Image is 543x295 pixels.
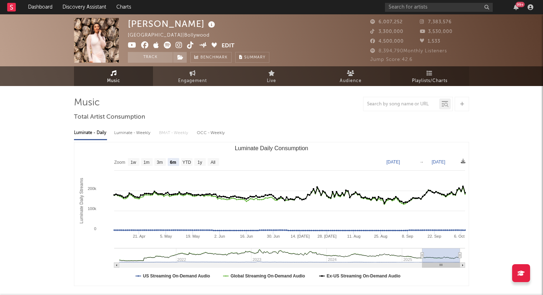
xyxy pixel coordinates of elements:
[317,234,337,238] text: 28. [DATE]
[190,52,232,63] a: Benchmark
[128,18,217,30] div: [PERSON_NAME]
[516,2,525,7] div: 99 +
[222,42,235,51] button: Edit
[244,56,265,60] span: Summary
[340,77,362,85] span: Audience
[133,234,145,238] text: 21. Apr
[402,234,413,238] text: 8. Sep
[385,3,493,12] input: Search for artists
[412,77,447,85] span: Playlists/Charts
[386,160,400,165] text: [DATE]
[231,273,305,279] text: Global Streaming On-Demand Audio
[143,273,210,279] text: US Streaming On-Demand Audio
[240,234,253,238] text: 16. Jun
[198,160,202,165] text: 1y
[200,53,228,62] span: Benchmark
[74,127,107,139] div: Luminate - Daily
[232,66,311,86] a: Live
[370,49,447,53] span: 8,394,790 Monthly Listeners
[363,101,439,107] input: Search by song name or URL
[94,227,96,231] text: 0
[107,77,120,85] span: Music
[131,160,136,165] text: 1w
[214,234,225,238] text: 2. Jun
[74,66,153,86] a: Music
[178,77,207,85] span: Engagement
[311,66,390,86] a: Audience
[74,113,145,122] span: Total Artist Consumption
[79,178,84,223] text: Luminate Daily Streams
[428,234,441,238] text: 22. Sep
[420,39,440,44] span: 1,533
[186,234,200,238] text: 19. May
[88,186,96,191] text: 200k
[432,160,445,165] text: [DATE]
[267,77,276,85] span: Live
[291,234,310,238] text: 14. [DATE]
[88,206,96,211] text: 100k
[374,234,387,238] text: 25. Aug
[420,20,452,24] span: 7,383,576
[370,29,403,34] span: 3,300,000
[420,29,452,34] span: 3,530,000
[327,273,401,279] text: Ex-US Streaming On-Demand Audio
[267,234,280,238] text: 30. Jun
[114,160,125,165] text: Zoom
[347,234,361,238] text: 11. Aug
[74,142,469,286] svg: Luminate Daily Consumption
[153,66,232,86] a: Engagement
[114,127,152,139] div: Luminate - Weekly
[157,160,163,165] text: 3m
[128,52,173,63] button: Track
[128,31,218,40] div: [GEOGRAPHIC_DATA] | Bollywood
[235,145,308,151] text: Luminate Daily Consumption
[197,127,226,139] div: OCC - Weekly
[370,20,403,24] span: 6,007,252
[235,52,269,63] button: Summary
[170,160,176,165] text: 6m
[370,39,404,44] span: 4,500,000
[390,66,469,86] a: Playlists/Charts
[419,160,424,165] text: →
[144,160,150,165] text: 1m
[160,234,172,238] text: 5. May
[514,4,519,10] button: 99+
[210,160,215,165] text: All
[454,234,464,238] text: 6. Oct
[370,57,413,62] span: Jump Score: 42.6
[182,160,191,165] text: YTD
